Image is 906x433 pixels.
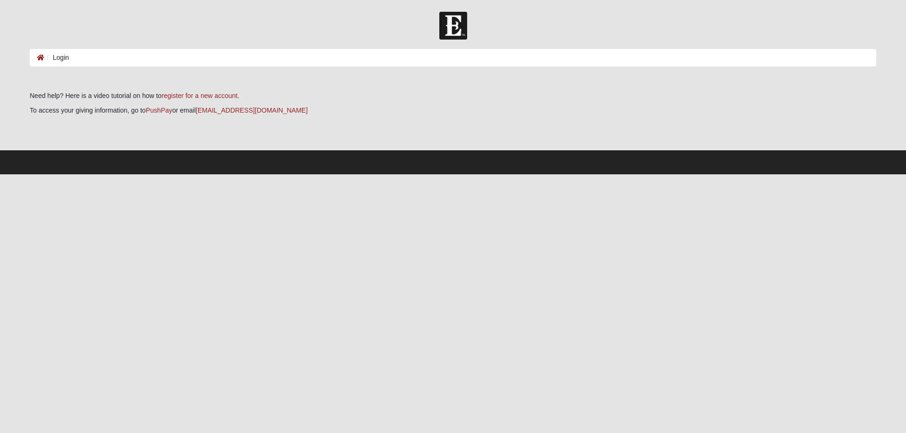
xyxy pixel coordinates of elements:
[44,53,69,63] li: Login
[161,92,237,99] a: register for a new account
[30,91,876,101] p: Need help? Here is a video tutorial on how to .
[196,106,308,114] a: [EMAIL_ADDRESS][DOMAIN_NAME]
[439,12,467,40] img: Church of Eleven22 Logo
[146,106,172,114] a: PushPay
[30,106,876,115] p: To access your giving information, go to or email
